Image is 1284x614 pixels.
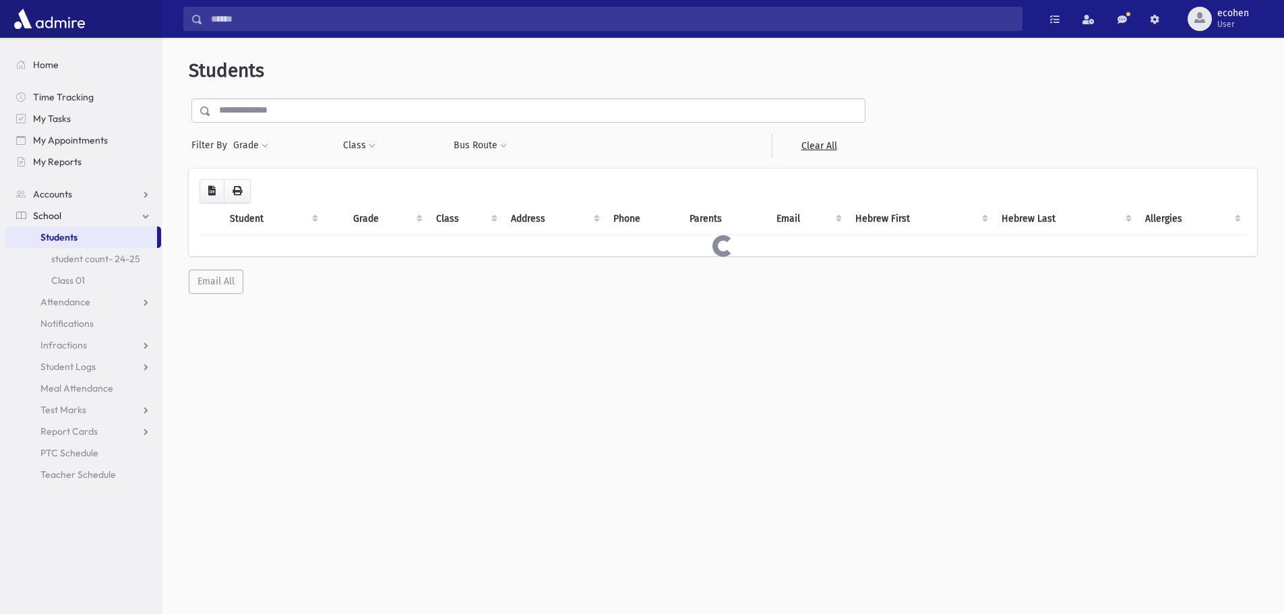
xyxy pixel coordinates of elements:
span: Students [40,231,78,243]
span: Student Logs [40,361,96,373]
span: My Reports [33,156,82,168]
a: Clear All [772,133,865,158]
a: Infractions [5,334,161,356]
span: Filter By [191,138,233,152]
span: Attendance [40,296,90,308]
th: Class [428,204,503,235]
a: Home [5,54,161,75]
th: Phone [605,204,681,235]
span: ecohen [1217,8,1249,19]
th: Allergies [1137,204,1246,235]
span: My Appointments [33,134,108,146]
a: Class 01 [5,270,161,291]
img: AdmirePro [11,5,88,32]
span: Meal Attendance [40,382,113,394]
a: Time Tracking [5,86,161,108]
span: PTC Schedule [40,447,98,459]
a: Notifications [5,313,161,334]
th: Grade [345,204,427,235]
th: Address [503,204,605,235]
button: CSV [200,179,224,204]
button: Email All [189,270,243,294]
span: School [33,210,61,222]
a: Report Cards [5,421,161,442]
span: Teacher Schedule [40,468,116,481]
a: student count- 24-25 [5,248,161,270]
a: PTC Schedule [5,442,161,464]
a: Accounts [5,183,161,205]
a: Test Marks [5,399,161,421]
span: Time Tracking [33,91,94,103]
span: Students [189,59,264,82]
span: Home [33,59,59,71]
a: My Reports [5,151,161,173]
span: Test Marks [40,404,86,416]
a: Students [5,226,157,248]
a: My Appointments [5,129,161,151]
span: Report Cards [40,425,98,437]
a: My Tasks [5,108,161,129]
th: Student [222,204,324,235]
button: Class [342,133,376,158]
button: Grade [233,133,269,158]
th: Hebrew First [847,204,993,235]
span: User [1217,19,1249,30]
th: Email [768,204,847,235]
a: Meal Attendance [5,377,161,399]
button: Bus Route [453,133,508,158]
span: Accounts [33,188,72,200]
span: My Tasks [33,113,71,125]
a: Attendance [5,291,161,313]
a: School [5,205,161,226]
input: Search [203,7,1022,31]
span: Notifications [40,317,94,330]
a: Student Logs [5,356,161,377]
a: Teacher Schedule [5,464,161,485]
button: Print [224,179,251,204]
th: Hebrew Last [993,204,1138,235]
span: Infractions [40,339,87,351]
th: Parents [681,204,768,235]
